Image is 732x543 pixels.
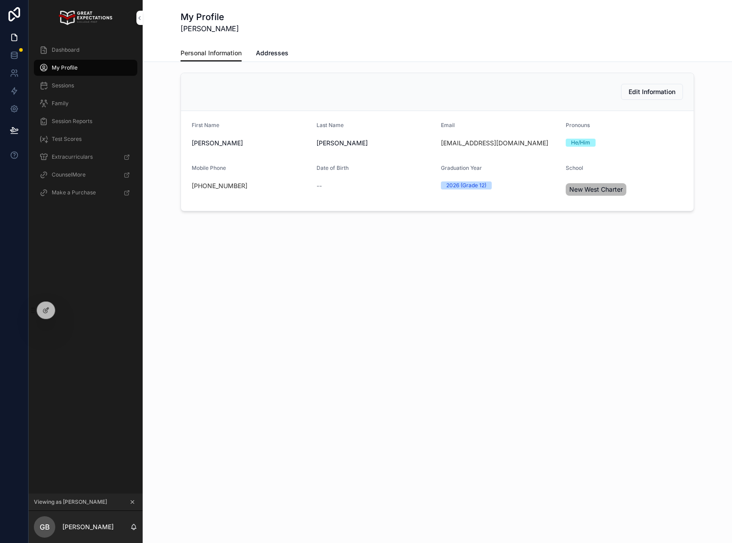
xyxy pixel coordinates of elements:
[52,189,96,196] span: Make a Purchase
[34,42,137,58] a: Dashboard
[441,139,548,148] a: [EMAIL_ADDRESS][DOMAIN_NAME]
[192,122,219,128] span: First Name
[441,122,455,128] span: Email
[34,149,137,165] a: Extracurriculars
[317,181,322,190] span: --
[566,122,590,128] span: Pronouns
[34,167,137,183] a: CounselMore
[192,181,247,190] a: [PHONE_NUMBER]
[52,64,78,71] span: My Profile
[62,522,114,531] p: [PERSON_NAME]
[34,113,137,129] a: Session Reports
[34,60,137,76] a: My Profile
[52,171,86,178] span: CounselMore
[52,82,74,89] span: Sessions
[181,49,242,58] span: Personal Information
[629,87,675,96] span: Edit Information
[621,84,683,100] button: Edit Information
[52,118,92,125] span: Session Reports
[441,165,482,171] span: Graduation Year
[446,181,486,189] div: 2026 (Grade 12)
[192,139,309,148] span: [PERSON_NAME]
[317,122,344,128] span: Last Name
[34,95,137,111] a: Family
[52,136,82,143] span: Test Scores
[569,185,623,194] span: New West Charter
[40,522,50,532] span: GB
[29,36,143,212] div: scrollable content
[192,165,226,171] span: Mobile Phone
[34,78,137,94] a: Sessions
[571,139,590,147] div: He/Him
[52,100,69,107] span: Family
[34,498,107,506] span: Viewing as [PERSON_NAME]
[52,46,79,53] span: Dashboard
[317,165,349,171] span: Date of Birth
[181,45,242,62] a: Personal Information
[59,11,112,25] img: App logo
[34,131,137,147] a: Test Scores
[181,23,239,34] span: [PERSON_NAME]
[256,45,288,63] a: Addresses
[566,165,583,171] span: School
[34,185,137,201] a: Make a Purchase
[317,139,434,148] span: [PERSON_NAME]
[181,11,239,23] h1: My Profile
[52,153,93,160] span: Extracurriculars
[256,49,288,58] span: Addresses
